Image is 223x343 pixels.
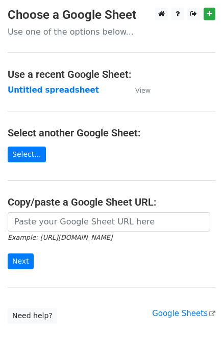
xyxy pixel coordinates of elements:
[8,196,215,208] h4: Copy/paste a Google Sheet URL:
[8,308,57,324] a: Need help?
[8,212,210,232] input: Paste your Google Sheet URL here
[8,85,99,95] a: Untitled spreadsheet
[8,234,112,241] small: Example: [URL][DOMAIN_NAME]
[172,294,223,343] iframe: Chat Widget
[8,26,215,37] p: Use one of the options below...
[8,127,215,139] h4: Select another Google Sheet:
[8,68,215,80] h4: Use a recent Google Sheet:
[8,147,46,162] a: Select...
[8,253,34,269] input: Next
[125,85,151,95] a: View
[135,87,151,94] small: View
[8,8,215,22] h3: Choose a Google Sheet
[152,309,215,318] a: Google Sheets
